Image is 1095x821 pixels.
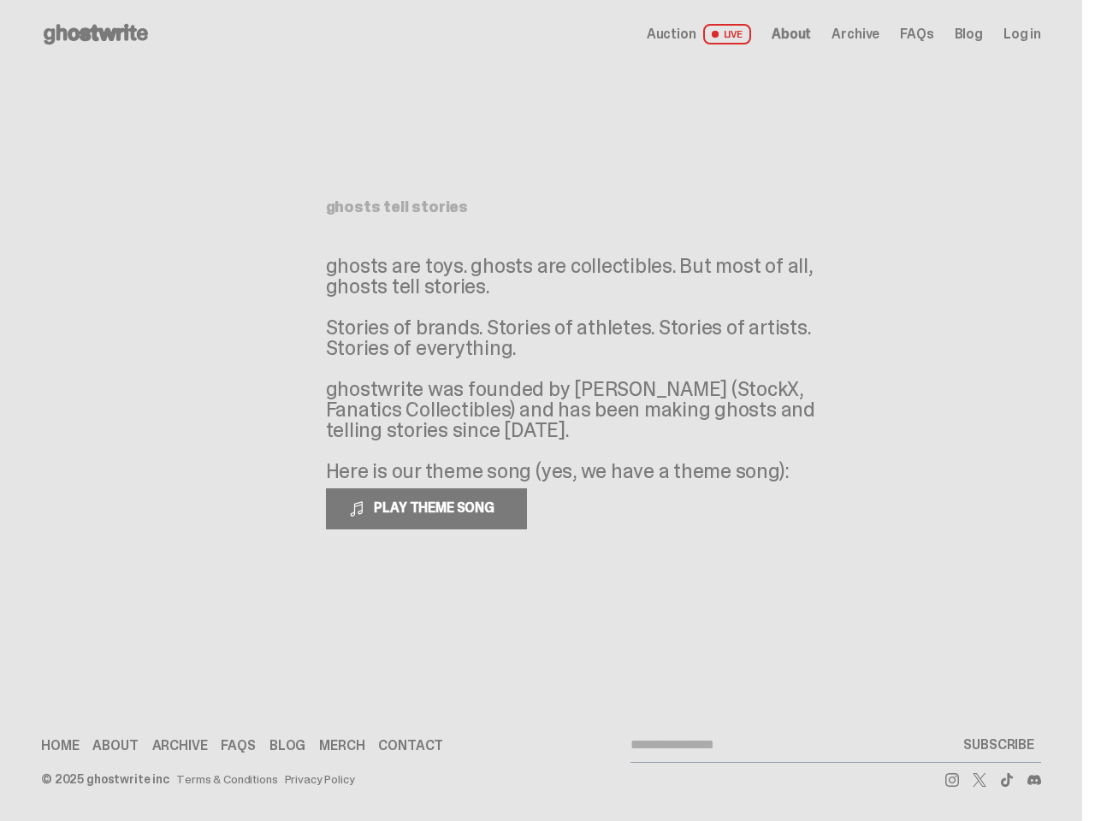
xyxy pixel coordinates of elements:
[326,488,527,529] button: PLAY THEME SONG
[176,773,277,785] a: Terms & Conditions
[269,739,305,753] a: Blog
[285,773,355,785] a: Privacy Policy
[41,773,169,785] div: © 2025 ghostwrite inc
[326,199,757,215] h1: ghosts tell stories
[319,739,364,753] a: Merch
[955,27,983,41] a: Blog
[900,27,933,41] a: FAQs
[1003,27,1041,41] a: Log in
[41,739,79,753] a: Home
[647,27,696,41] span: Auction
[92,739,138,753] a: About
[647,24,751,44] a: Auction LIVE
[956,728,1041,762] button: SUBSCRIBE
[326,256,839,481] p: ghosts are toys. ghosts are collectibles. But most of all, ghosts tell stories. Stories of brands...
[221,739,255,753] a: FAQs
[152,739,208,753] a: Archive
[772,27,811,41] a: About
[703,24,752,44] span: LIVE
[378,739,443,753] a: Contact
[367,499,505,517] span: PLAY THEME SONG
[832,27,879,41] a: Archive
